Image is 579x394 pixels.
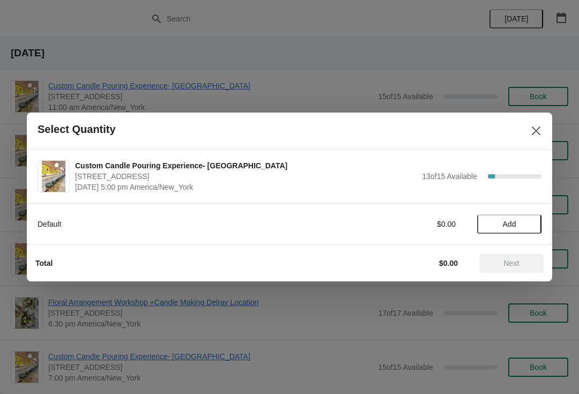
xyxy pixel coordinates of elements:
img: Custom Candle Pouring Experience- Delray Beach | 415 East Atlantic Avenue, Delray Beach, FL, USA ... [42,161,65,192]
span: Custom Candle Pouring Experience- [GEOGRAPHIC_DATA] [75,160,417,171]
button: Close [526,121,546,140]
span: Add [503,220,516,228]
div: Default [38,219,335,229]
span: 13 of 15 Available [422,172,477,181]
strong: Total [35,259,53,267]
h2: Select Quantity [38,123,116,136]
span: [STREET_ADDRESS] [75,171,417,182]
div: $0.00 [357,219,456,229]
span: [DATE] 5:00 pm America/New_York [75,182,417,192]
button: Add [477,214,541,234]
strong: $0.00 [439,259,458,267]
